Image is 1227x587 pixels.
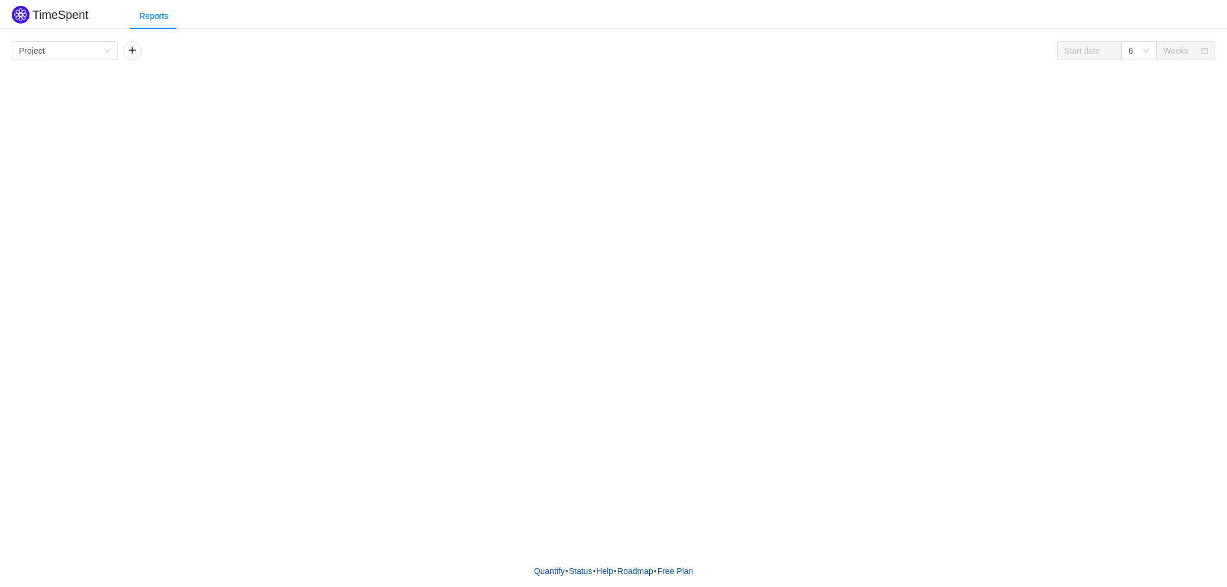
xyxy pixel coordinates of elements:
i: icon: down [104,47,111,55]
button: icon: plus [123,41,142,60]
div: Weeks [1163,42,1189,60]
div: 6 [1128,42,1133,60]
a: Status [568,562,593,580]
button: Free Plan [657,562,694,580]
input: Start date [1057,41,1122,60]
span: • [614,566,617,576]
i: icon: down [1143,47,1150,55]
i: icon: calendar [1201,47,1208,55]
span: • [593,566,595,576]
div: Project [19,42,45,60]
a: Quantify [534,562,565,580]
span: • [565,566,568,576]
span: • [654,566,657,576]
a: Roadmap [617,562,654,580]
div: Reports [130,3,178,29]
h2: TimeSpent [32,8,89,21]
a: Help [595,562,614,580]
img: Quantify logo [12,6,30,24]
